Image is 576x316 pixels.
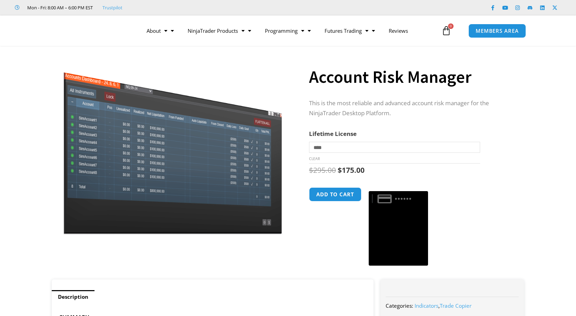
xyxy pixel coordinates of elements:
[140,23,181,39] a: About
[41,18,115,43] img: LogoAI | Affordable Indicators – NinjaTrader
[476,28,519,33] span: MEMBERS AREA
[468,24,526,38] a: MEMBERS AREA
[415,302,438,309] a: Indicators
[102,3,122,12] a: Trustpilot
[386,302,413,309] span: Categories:
[309,156,320,161] a: Clear options
[309,65,510,89] h1: Account Risk Manager
[52,290,95,304] a: Description
[181,23,258,39] a: NinjaTrader Products
[382,23,415,39] a: Reviews
[369,191,428,266] button: Buy with GPay
[318,23,382,39] a: Futures Trading
[440,302,471,309] a: Trade Copier
[395,195,412,203] text: ••••••
[309,165,336,175] bdi: 295.00
[140,23,440,39] nav: Menu
[309,130,357,138] label: Lifetime License
[258,23,318,39] a: Programming
[367,186,429,187] iframe: Secure payment input frame
[431,21,461,41] a: 0
[62,58,284,235] img: Screenshot 2024-08-26 15462845454
[338,165,342,175] span: $
[309,187,361,201] button: Add to cart
[415,302,471,309] span: ,
[338,165,365,175] bdi: 175.00
[309,98,510,118] p: This is the most reliable and advanced account risk manager for the NinjaTrader Desktop Platform.
[448,23,454,29] span: 0
[26,3,93,12] span: Mon - Fri: 8:00 AM – 6:00 PM EST
[309,165,313,175] span: $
